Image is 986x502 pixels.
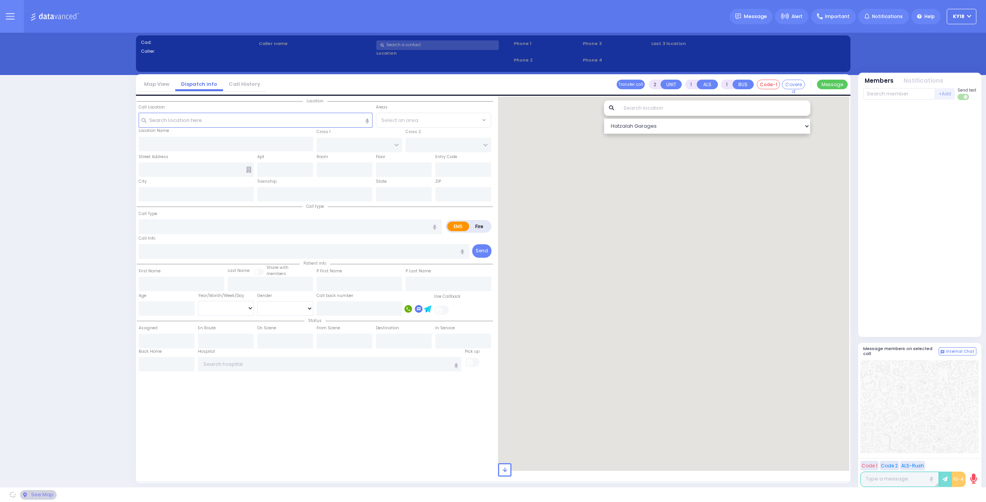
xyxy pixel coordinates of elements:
[376,50,511,57] label: Location
[860,461,879,470] button: Code 1
[198,293,254,299] div: Year/Month/Week/Day
[947,9,976,24] button: KY18
[317,129,330,135] label: Cross 1
[304,318,325,324] span: Status
[434,294,461,300] label: Use Callback
[939,347,976,356] button: Internal Chat
[257,154,264,160] label: Apt
[514,57,580,63] span: Phone 2
[139,104,165,110] label: Call Location
[381,117,418,124] span: Select an area
[228,268,250,274] label: Last Name
[267,265,288,270] small: Share with
[924,13,935,20] span: Help
[139,293,146,299] label: Age
[435,154,457,160] label: Entry Code
[257,178,277,185] label: Township
[465,349,480,355] label: Pick up
[733,80,754,89] button: BUS
[904,77,943,85] button: Notifications
[880,461,899,470] button: Code 2
[139,178,147,185] label: City
[139,211,157,217] label: Call Type
[141,39,256,46] label: Cad:
[303,98,327,104] span: Location
[791,13,803,20] span: Alert
[223,80,266,88] a: Call History
[651,40,748,47] label: Last 3 location
[376,104,387,110] label: Areas
[376,178,387,185] label: State
[617,80,645,89] button: Transfer call
[198,349,215,355] label: Hospital
[139,325,158,331] label: Assigned
[175,80,223,88] a: Dispatch info
[661,80,682,89] button: UNIT
[406,268,431,274] label: P Last Name
[139,349,162,355] label: Back Home
[138,80,175,88] a: Map View
[30,12,82,21] img: Logo
[941,350,944,354] img: comment-alt.png
[957,93,970,101] label: Turn off text
[697,80,718,89] button: ALS
[376,154,385,160] label: Floor
[735,13,741,19] img: message.svg
[20,490,56,500] div: See map
[514,40,580,47] span: Phone 1
[900,461,925,470] button: ALS-Rush
[376,40,499,50] input: Search a contact
[198,325,216,331] label: En Route
[246,167,252,173] span: Other building occupants
[139,113,373,127] input: Search location here
[872,13,903,20] span: Notifications
[583,57,649,63] span: Phone 4
[317,293,353,299] label: Call back number
[583,40,649,47] span: Phone 3
[376,325,399,331] label: Destination
[317,268,342,274] label: P First Name
[957,87,976,93] span: Send text
[139,268,161,274] label: First Name
[259,40,374,47] label: Caller name
[782,80,805,89] button: Covered
[757,80,780,89] button: Code-1
[198,357,462,372] input: Search hospital
[257,293,272,299] label: Gender
[946,349,974,354] span: Internal Chat
[300,260,330,266] span: Patient info
[139,128,169,134] label: Location Name
[141,48,256,55] label: Caller:
[257,325,276,331] label: On Scene
[447,222,470,231] label: EMS
[469,222,490,231] label: Fire
[406,129,421,135] label: Cross 2
[139,235,155,242] label: Call Info
[435,325,455,331] label: In Service
[825,13,850,20] span: Important
[619,100,811,116] input: Search location
[472,244,491,258] button: Send
[953,13,964,20] span: KY18
[317,154,328,160] label: Room
[139,154,168,160] label: Street Address
[863,346,939,356] h5: Message members on selected call
[817,80,848,89] button: Message
[302,203,328,209] span: Call type
[435,178,441,185] label: ZIP
[863,88,935,100] input: Search member
[267,271,286,277] span: members
[744,13,767,20] span: Message
[317,325,340,331] label: From Scene
[865,77,894,85] button: Members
